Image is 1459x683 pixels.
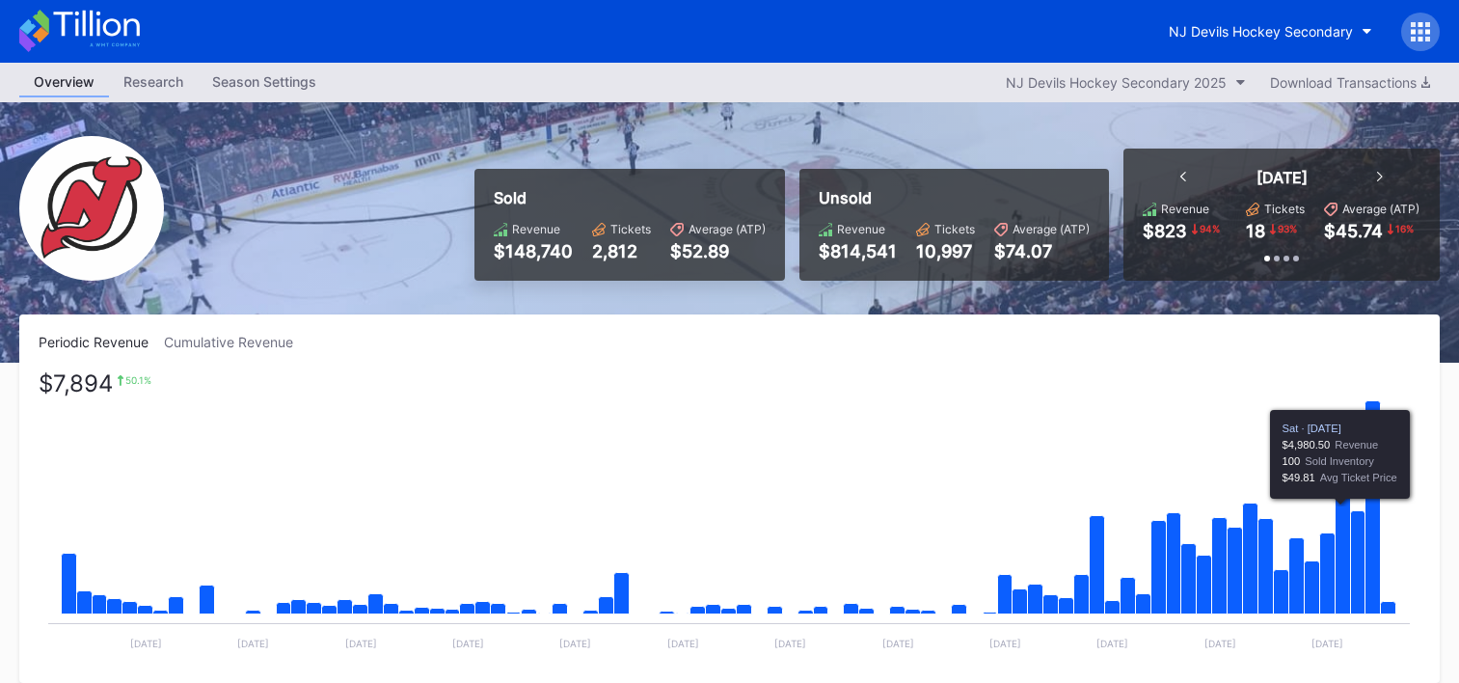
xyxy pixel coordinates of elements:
[1260,69,1440,96] button: Download Transactions
[837,222,885,236] div: Revenue
[819,241,897,261] div: $814,541
[125,374,151,386] div: 50.1 %
[934,222,975,236] div: Tickets
[19,136,164,281] img: NJ_Devils_Hockey_Secondary.png
[1143,221,1187,241] div: $823
[452,638,484,649] text: [DATE]
[39,374,113,393] div: $7,894
[198,68,331,97] a: Season Settings
[882,638,914,649] text: [DATE]
[1198,221,1222,236] div: 94 %
[1161,202,1209,216] div: Revenue
[667,638,699,649] text: [DATE]
[494,241,573,261] div: $148,740
[1324,221,1383,241] div: $45.74
[109,68,198,97] a: Research
[109,68,198,96] div: Research
[1013,222,1090,236] div: Average (ATP)
[670,241,766,261] div: $52.89
[198,68,331,96] div: Season Settings
[916,241,975,261] div: 10,997
[689,222,766,236] div: Average (ATP)
[237,638,269,649] text: [DATE]
[512,222,560,236] div: Revenue
[1006,74,1227,91] div: NJ Devils Hockey Secondary 2025
[1246,221,1265,241] div: 18
[996,69,1256,96] button: NJ Devils Hockey Secondary 2025
[1342,202,1419,216] div: Average (ATP)
[1264,202,1305,216] div: Tickets
[1256,168,1308,187] div: [DATE]
[610,222,651,236] div: Tickets
[592,241,651,261] div: 2,812
[39,374,1419,664] svg: Chart title
[345,638,377,649] text: [DATE]
[994,241,1090,261] div: $74.07
[559,638,591,649] text: [DATE]
[1169,23,1353,40] div: NJ Devils Hockey Secondary
[1276,221,1299,236] div: 93 %
[130,638,162,649] text: [DATE]
[1096,638,1128,649] text: [DATE]
[39,334,164,350] div: Periodic Revenue
[164,334,309,350] div: Cumulative Revenue
[1204,638,1236,649] text: [DATE]
[774,638,806,649] text: [DATE]
[494,188,766,207] div: Sold
[1270,74,1430,91] div: Download Transactions
[819,188,1090,207] div: Unsold
[1154,14,1387,49] button: NJ Devils Hockey Secondary
[989,638,1021,649] text: [DATE]
[1393,221,1416,236] div: 16 %
[1311,638,1343,649] text: [DATE]
[19,68,109,97] a: Overview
